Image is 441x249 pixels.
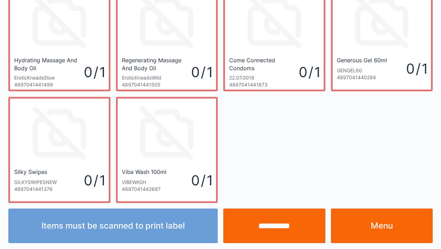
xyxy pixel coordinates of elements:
div: Come Connected Condoms [229,56,297,72]
div: 22.07.0018 [229,74,299,81]
div: 0 / 1 [191,62,212,82]
div: 0 / 1 [299,62,319,82]
div: 4897041441505 [122,81,191,88]
div: EroticKneadsWild [122,74,191,81]
div: Silky Swipes [14,168,55,176]
div: VIBEWASH [122,179,168,186]
div: SILKYSWIPESNEW [14,179,57,186]
div: 4897041441499 [14,81,84,88]
div: Hydrating Massage And Body Oil [14,56,82,72]
a: Menu [331,209,433,243]
div: 0 / 1 [389,59,427,79]
div: 4897041442687 [122,186,168,193]
div: Regenerating Massage And Body Oil [122,56,190,72]
div: 0 / 1 [168,170,212,190]
div: 4897041440294 [337,74,389,81]
div: GENGEL60 [337,67,389,74]
div: Generous Gel 60ml [337,56,387,64]
div: EroticKneadsSlow [14,74,84,81]
div: 0 / 1 [84,62,105,82]
div: Vibe Wash 100ml [122,168,166,176]
div: 4897041441673 [229,81,299,88]
a: Vibe Wash 100mlVIBEWASH48970414426870 / 1 [116,97,218,203]
a: Silky SwipesSILKYSWIPESNEW48970414413760 / 1 [8,97,110,203]
div: 4897041441376 [14,186,57,193]
div: 0 / 1 [57,170,105,190]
